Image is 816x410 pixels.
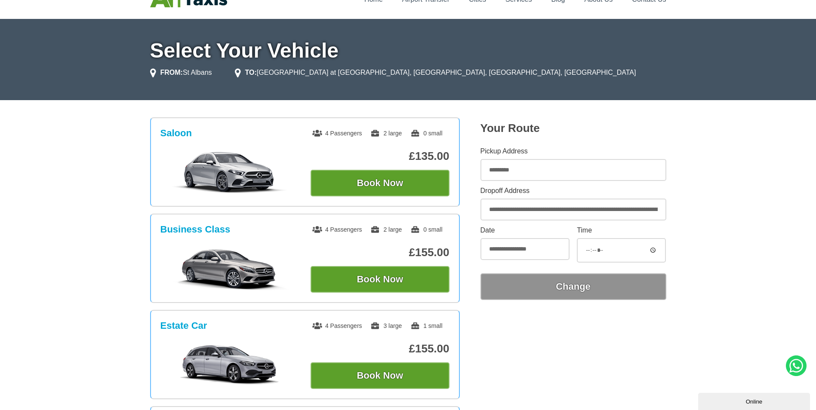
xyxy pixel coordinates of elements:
img: Saloon [165,151,294,194]
label: Time [577,227,666,234]
li: [GEOGRAPHIC_DATA] at [GEOGRAPHIC_DATA], [GEOGRAPHIC_DATA], [GEOGRAPHIC_DATA], [GEOGRAPHIC_DATA] [235,67,636,78]
h3: Estate Car [160,320,207,331]
p: £135.00 [311,150,450,163]
span: 2 large [370,226,402,233]
h3: Business Class [160,224,231,235]
button: Book Now [311,170,450,196]
span: 4 Passengers [312,226,362,233]
span: 4 Passengers [312,322,362,329]
button: Book Now [311,362,450,389]
img: Business Class [165,247,294,290]
p: £155.00 [311,246,450,259]
span: 4 Passengers [312,130,362,137]
span: 0 small [410,226,442,233]
h2: Your Route [480,122,666,135]
iframe: chat widget [698,391,812,410]
label: Date [480,227,570,234]
span: 2 large [370,130,402,137]
strong: FROM: [160,69,183,76]
h1: Select Your Vehicle [150,40,666,61]
label: Pickup Address [480,148,666,155]
li: St Albans [150,67,212,78]
span: 3 large [370,322,402,329]
button: Change [480,273,666,300]
button: Book Now [311,266,450,293]
strong: TO: [245,69,257,76]
img: Estate Car [165,343,294,386]
label: Dropoff Address [480,187,666,194]
span: 0 small [410,130,442,137]
p: £155.00 [311,342,450,355]
span: 1 small [410,322,442,329]
h3: Saloon [160,128,192,139]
